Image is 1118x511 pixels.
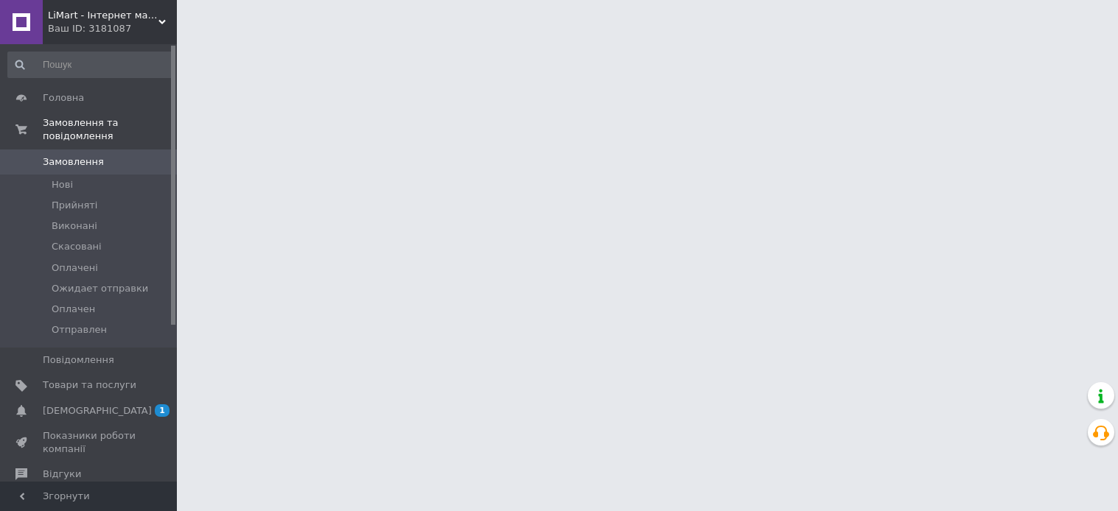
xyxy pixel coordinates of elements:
span: Скасовані [52,240,102,253]
input: Пошук [7,52,174,78]
span: Показники роботи компанії [43,429,136,456]
span: Товари та послуги [43,378,136,392]
span: Прийняті [52,199,97,212]
span: Оплачен [52,303,95,316]
div: Ваш ID: 3181087 [48,22,177,35]
span: Оплачені [52,261,98,275]
span: 1 [155,404,170,417]
span: Повідомлення [43,353,114,367]
span: Замовлення та повідомлення [43,116,177,143]
span: LiMart - Інтернет магазин аксесуарів [48,9,158,22]
span: Виконані [52,219,97,233]
span: Нові [52,178,73,191]
span: [DEMOGRAPHIC_DATA] [43,404,152,417]
span: Відгуки [43,468,81,481]
span: Головна [43,91,84,105]
span: Ожидает отправки [52,282,148,295]
span: Отправлен [52,323,107,336]
span: Замовлення [43,155,104,169]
